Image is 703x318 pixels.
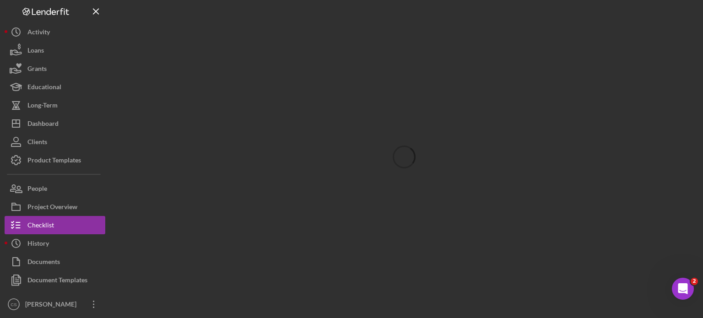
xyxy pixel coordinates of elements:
[691,278,698,285] span: 2
[5,198,105,216] button: Project Overview
[5,295,105,313] button: CS[PERSON_NAME]
[5,41,105,59] button: Loans
[27,271,87,291] div: Document Templates
[27,78,61,98] div: Educational
[5,96,105,114] button: Long-Term
[27,114,59,135] div: Dashboard
[5,179,105,198] button: People
[5,78,105,96] button: Educational
[27,253,60,273] div: Documents
[27,179,47,200] div: People
[5,151,105,169] button: Product Templates
[27,59,47,80] div: Grants
[27,198,77,218] div: Project Overview
[27,133,47,153] div: Clients
[5,133,105,151] button: Clients
[27,234,49,255] div: History
[5,23,105,41] button: Activity
[672,278,694,300] iframe: Intercom live chat
[27,216,54,237] div: Checklist
[5,114,105,133] button: Dashboard
[5,234,105,253] button: History
[5,59,105,78] button: Grants
[11,302,16,307] text: CS
[5,216,105,234] button: Checklist
[5,253,105,271] button: Documents
[27,41,44,62] div: Loans
[5,271,105,289] button: Document Templates
[27,96,58,117] div: Long-Term
[23,295,82,316] div: [PERSON_NAME]
[27,23,50,43] div: Activity
[27,151,81,172] div: Product Templates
